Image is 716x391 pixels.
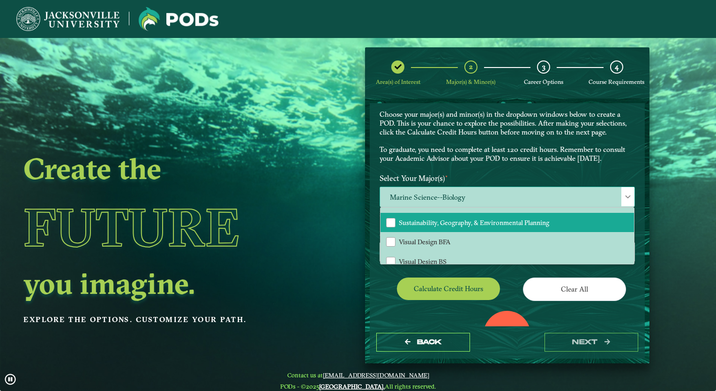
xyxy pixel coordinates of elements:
img: Jacksonville University logo [16,7,119,31]
span: 4 [615,62,619,71]
sup: ⋆ [445,173,448,180]
h1: Future [23,185,299,270]
li: Sustainability, Geography, & Environmental Planning [380,213,634,233]
img: Jacksonville University logo [139,7,218,31]
span: Major(s) & Minor(s) [446,78,495,85]
button: next [544,333,638,352]
span: Back [417,338,442,346]
h2: Create the [23,155,299,181]
span: 3 [542,62,545,71]
h2: you imagine. [23,270,299,296]
a: [EMAIL_ADDRESS][DOMAIN_NAME] [323,371,429,379]
button: Back [376,333,470,352]
label: Select Your Major(s) [373,170,642,187]
span: Course Requirements [589,78,644,85]
span: 2 [469,62,473,71]
span: Career Options [524,78,563,85]
li: Visual Design BFA [380,232,634,252]
span: Area(s) of Interest [376,78,420,85]
p: Please select at least one Major [380,210,635,218]
p: Choose your major(s) and minor(s) in the dropdown windows below to create a POD. This is your cha... [380,110,635,163]
button: Clear All [523,278,626,301]
span: Contact us at [280,371,436,379]
span: Visual Design BS [399,257,447,266]
span: Sustainability, Geography, & Environmental Planning [399,218,549,227]
p: Explore the options. Customize your path. [23,313,299,327]
a: [GEOGRAPHIC_DATA]. [319,383,385,390]
span: Visual Design BFA [399,238,450,246]
label: Select Your Minor(s) [373,225,642,242]
span: PODs - ©2025 All rights reserved. [280,383,436,390]
button: Calculate credit hours [397,278,500,300]
li: Visual Design BS [380,252,634,271]
span: Marine Science--Biology [380,187,634,207]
